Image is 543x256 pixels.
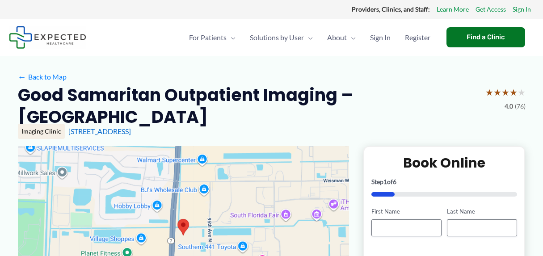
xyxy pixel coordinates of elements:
span: Sign In [370,22,391,53]
span: Menu Toggle [227,22,236,53]
a: Register [398,22,438,53]
span: 1 [383,178,387,185]
a: Get Access [476,4,506,15]
h2: Book Online [371,154,518,172]
label: First Name [371,207,442,216]
label: Last Name [447,207,517,216]
a: Find a Clinic [446,27,525,47]
strong: Providers, Clinics, and Staff: [352,5,430,13]
a: Learn More [437,4,469,15]
span: ★ [485,84,493,101]
span: 6 [393,178,396,185]
span: Menu Toggle [304,22,313,53]
span: 4.0 [505,101,513,112]
a: For PatientsMenu Toggle [182,22,243,53]
span: ★ [493,84,501,101]
img: Expected Healthcare Logo - side, dark font, small [9,26,86,49]
div: Imaging Clinic [18,124,65,139]
span: ← [18,72,26,81]
span: For Patients [189,22,227,53]
span: Register [405,22,430,53]
a: Solutions by UserMenu Toggle [243,22,320,53]
span: ★ [501,84,509,101]
span: ★ [518,84,526,101]
a: [STREET_ADDRESS] [68,127,131,135]
span: ★ [509,84,518,101]
span: Menu Toggle [347,22,356,53]
span: Solutions by User [250,22,304,53]
p: Step of [371,179,518,185]
a: ←Back to Map [18,70,67,84]
h2: Good Samaritan Outpatient Imaging – [GEOGRAPHIC_DATA] [18,84,478,128]
a: AboutMenu Toggle [320,22,363,53]
a: Sign In [513,4,531,15]
a: Sign In [363,22,398,53]
span: (76) [515,101,526,112]
nav: Primary Site Navigation [182,22,438,53]
span: About [327,22,347,53]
